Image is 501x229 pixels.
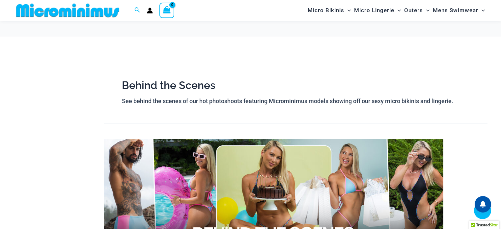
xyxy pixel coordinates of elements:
[394,2,401,19] span: Menu Toggle
[423,2,430,19] span: Menu Toggle
[352,2,403,19] a: Micro LingerieMenu ToggleMenu Toggle
[159,3,175,18] a: View Shopping Cart, empty
[404,2,423,19] span: Outers
[478,2,485,19] span: Menu Toggle
[433,2,478,19] span: Mens Swimwear
[306,2,352,19] a: Micro BikinisMenu ToggleMenu Toggle
[308,2,344,19] span: Micro Bikinis
[147,8,153,14] a: Account icon link
[122,78,470,93] h1: Behind the Scenes
[354,2,394,19] span: Micro Lingerie
[431,2,487,19] a: Mens SwimwearMenu ToggleMenu Toggle
[14,3,122,18] img: MM SHOP LOGO FLAT
[122,96,470,106] p: See behind the scenes of our hot photoshoots featuring Microminimus models showing off our sexy m...
[305,1,488,20] nav: Site Navigation
[344,2,351,19] span: Menu Toggle
[403,2,431,19] a: OutersMenu ToggleMenu Toggle
[134,6,140,14] a: Search icon link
